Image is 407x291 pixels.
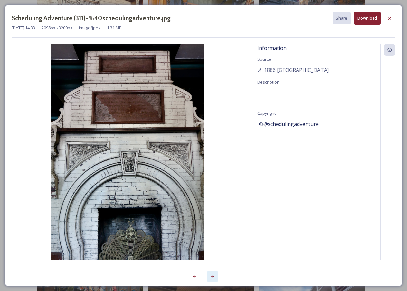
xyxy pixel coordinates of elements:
span: image/jpeg [79,25,100,31]
h3: Scheduling Adventure (311)-%40schedulingadventure.jpg [12,14,171,23]
button: Download [354,12,381,25]
img: Scheduling%20Adventure%20%28311%29-%2540schedulingadventure.jpg [12,44,244,277]
span: 2098 px x 3200 px [42,25,72,31]
span: [DATE] 14:33 [12,25,35,31]
span: Copyright [257,110,276,116]
span: Information [257,44,287,51]
span: Source [257,56,271,62]
span: ©@schedulingadventure [259,120,319,128]
button: Share [333,12,351,24]
span: Description [257,79,279,85]
span: 1886 [GEOGRAPHIC_DATA] [264,66,329,74]
span: 1.31 MB [107,25,122,31]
